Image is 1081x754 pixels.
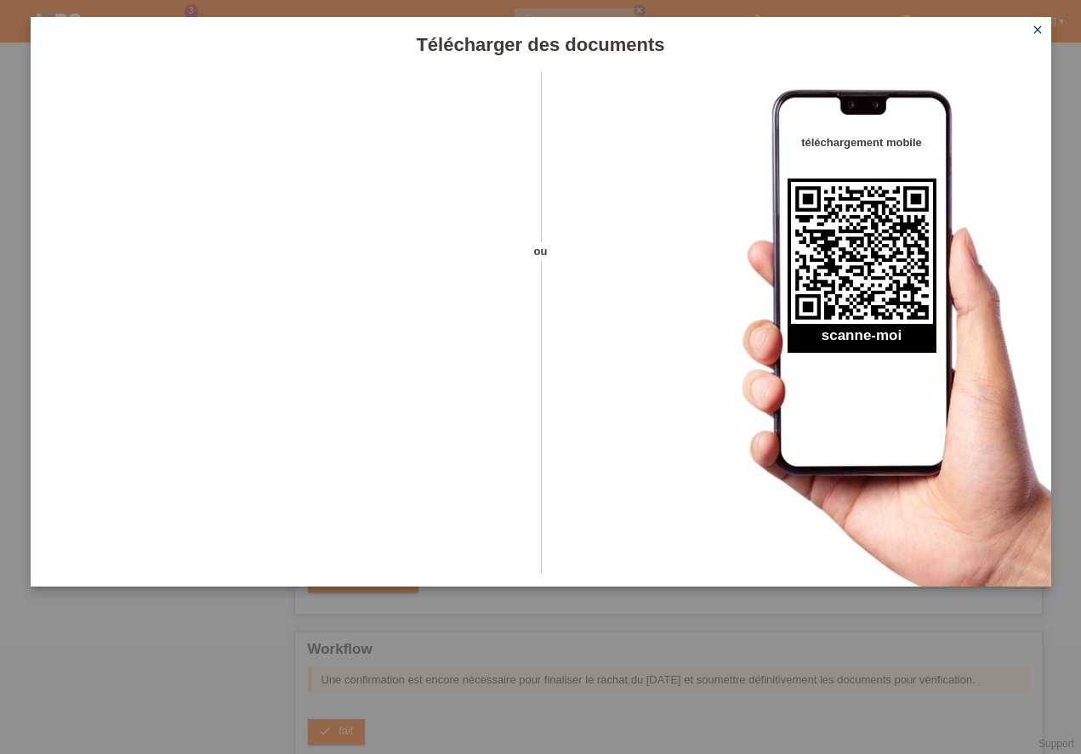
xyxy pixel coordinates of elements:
a: close [1027,21,1049,41]
span: ou [511,242,571,260]
iframe: Upload [56,115,511,540]
h2: scanne-moi [788,327,936,353]
h4: téléchargement mobile [788,136,936,149]
h1: Télécharger des documents [31,34,1051,55]
i: close [1031,23,1044,37]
